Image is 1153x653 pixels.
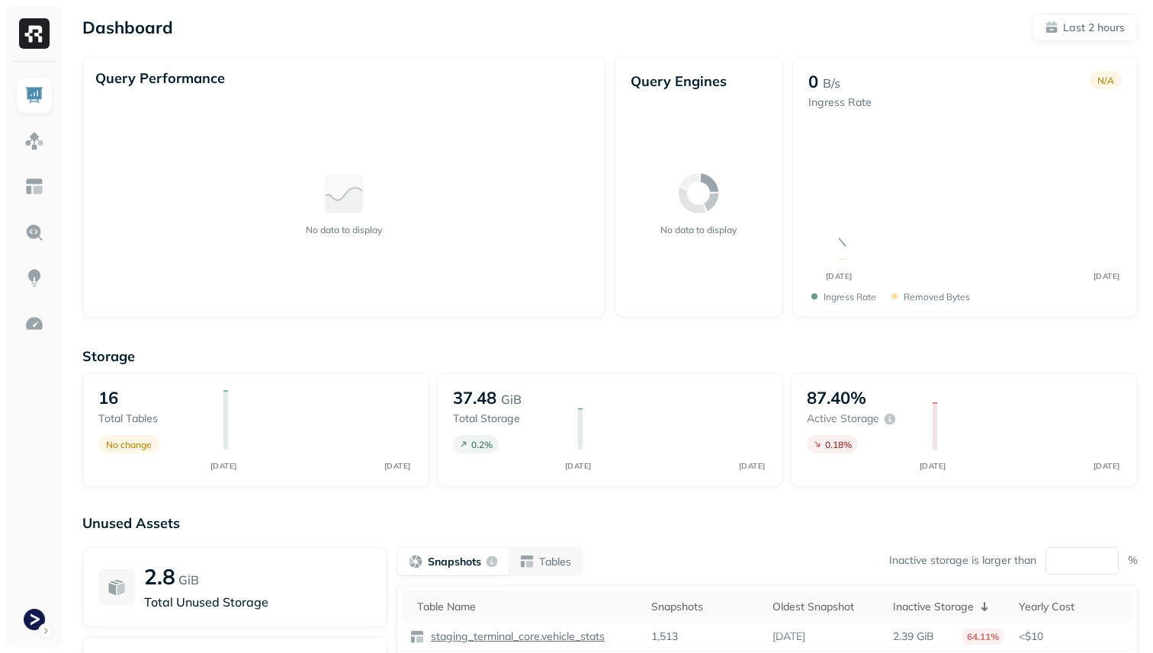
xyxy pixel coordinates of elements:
[823,74,840,92] p: B/s
[772,629,805,644] p: [DATE]
[24,85,44,105] img: Dashboard
[24,177,44,197] img: Asset Explorer
[565,461,592,471] tspan: [DATE]
[19,18,50,49] img: Ryft
[98,387,118,408] p: 16
[306,224,382,235] p: No data to display
[501,390,522,408] p: GiB
[95,69,225,87] p: Query Performance
[808,95,872,110] p: Ingress Rate
[453,411,563,426] p: Total storage
[82,17,173,38] p: Dashboard
[106,439,152,450] p: No change
[1032,14,1138,41] button: Last 2 hours
[24,131,44,151] img: Assets
[1128,553,1138,568] p: %
[428,555,481,569] p: Snapshots
[893,629,934,644] p: 2.39 GiB
[24,268,44,288] img: Insights
[417,600,636,614] div: Table Name
[1093,461,1119,471] tspan: [DATE]
[428,629,605,644] p: staging_terminal_core.vehicle_stats
[889,553,1036,568] p: Inactive storage is larger than
[210,461,237,471] tspan: [DATE]
[178,571,199,589] p: GiB
[825,439,852,450] p: 0.18 %
[82,514,1138,532] p: Unused Assets
[144,563,175,590] p: 2.8
[660,224,737,235] p: No data to display
[893,600,974,614] p: Inactive Storage
[739,461,766,471] tspan: [DATE]
[631,72,767,90] p: Query Engines
[144,593,371,611] p: Total Unused Storage
[98,411,208,426] p: Total tables
[808,71,818,92] p: 0
[651,629,678,644] p: 1,513
[24,609,45,630] img: Terminal Staging
[425,629,605,644] a: staging_terminal_core.vehicle_stats
[807,411,879,426] p: Active storage
[409,629,425,645] img: table
[384,461,411,471] tspan: [DATE]
[1063,21,1125,35] p: Last 2 hours
[1019,629,1125,644] p: <$10
[24,314,44,334] img: Optimization
[772,600,878,614] div: Oldest Snapshot
[24,222,44,242] img: Query Explorer
[919,461,946,471] tspan: [DATE]
[471,439,493,450] p: 0.2 %
[82,347,1138,365] p: Storage
[1093,271,1119,281] tspan: [DATE]
[651,600,757,614] div: Snapshots
[824,291,876,302] p: Ingress Rate
[807,387,866,408] p: 87.40%
[1097,75,1114,86] p: N/A
[904,291,970,302] p: Removed bytes
[962,629,1004,645] p: 64.11%
[825,271,852,281] tspan: [DATE]
[1019,600,1125,614] div: Yearly Cost
[539,555,571,569] p: Tables
[453,387,496,408] p: 37.48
